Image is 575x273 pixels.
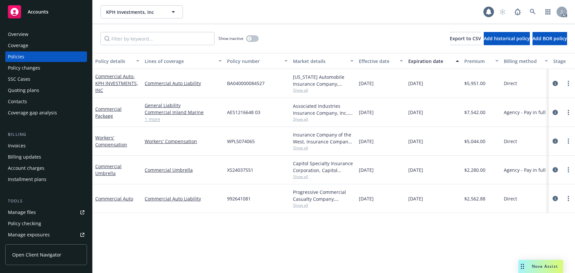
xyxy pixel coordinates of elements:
[408,58,452,65] div: Expiration date
[359,80,374,87] span: [DATE]
[145,167,222,173] a: Commercial Umbrella
[5,29,87,40] a: Overview
[5,85,87,96] a: Quoting plans
[504,138,517,145] span: Direct
[526,5,539,18] a: Search
[541,5,555,18] a: Switch app
[145,109,222,116] a: Commercial Inland Marine
[95,106,122,119] a: Commercial Package
[227,167,253,173] span: XS24037551
[564,108,572,116] a: more
[359,195,374,202] span: [DATE]
[8,174,46,185] div: Installment plans
[532,263,558,269] span: Nova Assist
[145,138,222,145] a: Workers' Compensation
[227,58,280,65] div: Policy number
[564,137,572,145] a: more
[5,174,87,185] a: Installment plans
[408,195,423,202] span: [DATE]
[227,138,255,145] span: WPL5074065
[145,195,222,202] a: Commercial Auto Liability
[293,202,354,208] span: Show all
[496,5,509,18] a: Start snowing
[95,135,127,148] a: Workers' Compensation
[5,140,87,151] a: Invoices
[8,29,28,40] div: Overview
[408,167,423,173] span: [DATE]
[8,207,36,218] div: Manage files
[293,189,354,202] div: Progressive Commercial Casualty Company, Progressive
[518,260,527,273] div: Drag to move
[101,5,183,18] button: KPH Investments, Inc
[142,53,224,69] button: Lines of coverage
[28,9,48,15] span: Accounts
[8,63,40,73] div: Policy changes
[8,229,50,240] div: Manage exposures
[293,74,354,87] div: [US_STATE] Automobile Insurance Company, Mercury Insurance
[464,167,485,173] span: $2,280.00
[5,51,87,62] a: Policies
[293,160,354,174] div: Capitol Specialty Insurance Corporation, Capitol Indemnity Corporation, RT Specialty Insurance Se...
[564,166,572,174] a: more
[464,80,485,87] span: $5,951.00
[8,51,24,62] div: Policies
[5,218,87,229] a: Policy checking
[8,152,41,162] div: Billing updates
[464,138,485,145] span: $5,044.00
[145,102,222,109] a: General Liability
[564,79,572,87] a: more
[356,53,406,69] button: Effective date
[8,218,41,229] div: Policy checking
[106,9,163,15] span: KPH Investments, Inc
[450,35,481,42] span: Export to CSV
[145,58,215,65] div: Lines of coverage
[218,36,244,41] span: Show inactive
[95,73,138,93] a: Commercial Auto
[227,109,260,116] span: AES1216648 03
[145,80,222,87] a: Commercial Auto Liability
[8,107,57,118] div: Coverage gap analysis
[501,53,551,69] button: Billing method
[8,140,26,151] div: Invoices
[551,79,559,87] a: circleInformation
[5,207,87,218] a: Manage files
[293,58,346,65] div: Market details
[227,195,251,202] span: 992641081
[5,229,87,240] span: Manage exposures
[12,251,61,258] span: Open Client Navigator
[484,35,530,42] span: Add historical policy
[8,85,39,96] div: Quoting plans
[8,74,30,84] div: SSC Cases
[145,116,222,123] a: 1 more
[504,195,517,202] span: Direct
[95,58,132,65] div: Policy details
[293,116,354,122] span: Show all
[5,152,87,162] a: Billing updates
[553,58,574,65] div: Stage
[8,96,27,107] div: Contacts
[5,40,87,51] a: Coverage
[359,109,374,116] span: [DATE]
[293,174,354,179] span: Show all
[5,131,87,138] div: Billing
[564,195,572,202] a: more
[293,145,354,151] span: Show all
[504,80,517,87] span: Direct
[227,80,265,87] span: BA040000084527
[511,5,524,18] a: Report a Bug
[95,196,133,202] a: Commercial Auto
[464,195,485,202] span: $2,562.88
[293,87,354,93] span: Show all
[101,32,215,45] input: Filter by keyword...
[408,80,423,87] span: [DATE]
[8,163,44,173] div: Account charges
[551,195,559,202] a: circleInformation
[5,96,87,107] a: Contacts
[5,3,87,21] a: Accounts
[5,74,87,84] a: SSC Cases
[290,53,356,69] button: Market details
[359,167,374,173] span: [DATE]
[462,53,501,69] button: Premium
[484,32,530,45] button: Add historical policy
[551,166,559,174] a: circleInformation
